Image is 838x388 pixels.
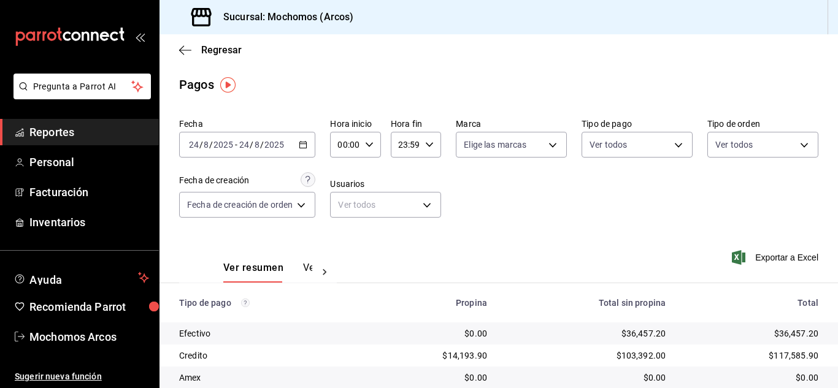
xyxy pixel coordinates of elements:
[188,140,199,150] input: --
[235,140,237,150] span: -
[250,140,253,150] span: /
[507,298,666,308] div: Total sin propina
[375,349,487,362] div: $14,193.90
[715,139,753,151] span: Ver todos
[29,299,149,315] span: Recomienda Parrot
[29,184,149,200] span: Facturación
[685,298,818,308] div: Total
[179,349,355,362] div: Credito
[464,139,526,151] span: Elige las marcas
[375,371,487,384] div: $0.00
[179,44,242,56] button: Regresar
[29,124,149,140] span: Reportes
[507,349,666,362] div: $103,392.00
[241,299,250,307] svg: Los pagos realizados con Pay y otras terminales son montos brutos.
[685,349,818,362] div: $117,585.90
[590,139,627,151] span: Ver todos
[391,120,441,128] label: Hora fin
[29,270,133,285] span: Ayuda
[209,140,213,150] span: /
[179,327,355,340] div: Efectivo
[707,120,818,128] label: Tipo de orden
[29,329,149,345] span: Mochomos Arcos
[199,140,203,150] span: /
[303,262,349,283] button: Ver pagos
[29,214,149,230] span: Inventarios
[220,77,236,93] img: Tooltip marker
[179,120,315,128] label: Fecha
[179,298,355,308] div: Tipo de pago
[33,80,132,93] span: Pregunta a Parrot AI
[213,140,234,150] input: ----
[203,140,209,150] input: --
[734,250,818,265] button: Exportar a Excel
[9,89,151,102] a: Pregunta a Parrot AI
[239,140,250,150] input: --
[254,140,260,150] input: --
[213,10,353,25] h3: Sucursal: Mochomos (Arcos)
[685,327,818,340] div: $36,457.20
[13,74,151,99] button: Pregunta a Parrot AI
[135,32,145,42] button: open_drawer_menu
[179,174,249,187] div: Fecha de creación
[187,199,293,211] span: Fecha de creación de orden
[582,120,693,128] label: Tipo de pago
[375,327,487,340] div: $0.00
[15,370,149,383] span: Sugerir nueva función
[330,180,441,188] label: Usuarios
[29,154,149,170] span: Personal
[507,327,666,340] div: $36,457.20
[223,262,283,283] button: Ver resumen
[179,371,355,384] div: Amex
[223,262,312,283] div: navigation tabs
[507,371,666,384] div: $0.00
[260,140,264,150] span: /
[330,120,380,128] label: Hora inicio
[330,192,441,218] div: Ver todos
[456,120,567,128] label: Marca
[264,140,285,150] input: ----
[179,75,214,94] div: Pagos
[375,298,487,308] div: Propina
[685,371,818,384] div: $0.00
[201,44,242,56] span: Regresar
